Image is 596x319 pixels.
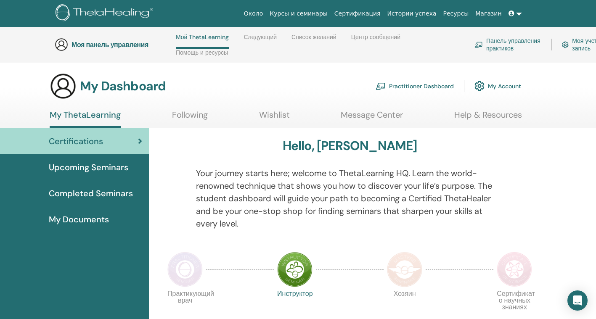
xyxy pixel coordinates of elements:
span: Certifications [49,135,103,148]
span: My Documents [49,213,109,226]
a: Ресурсы [440,6,472,21]
img: logo.png [56,4,156,23]
h3: Моя панель управления [72,41,156,49]
img: Instructor [277,252,313,287]
a: My ThetaLearning [50,110,121,128]
img: chalkboard-teacher.svg [376,82,386,90]
a: Помощь и ресурсы [176,49,228,63]
a: Message Center [341,110,403,126]
a: Следующий [244,34,277,47]
img: cog.svg [474,79,485,93]
font: My Account [488,82,521,90]
img: Practitioner [167,252,203,287]
a: Центр сообщений [351,34,400,47]
a: Истории успеха [384,6,440,21]
h3: My Dashboard [80,79,166,94]
img: Certificate of Science [497,252,532,287]
span: Completed Seminars [49,187,133,200]
a: Help & Resources [454,110,522,126]
img: cog.svg [562,40,569,50]
font: Practitioner Dashboard [389,82,454,90]
a: My Account [474,76,521,95]
a: Панель управления практиков [474,35,541,54]
span: Upcoming Seminars [49,161,128,174]
a: Wishlist [259,110,290,126]
a: Курсы и семинары [266,6,331,21]
a: Около [241,6,267,21]
img: Master [387,252,422,287]
a: Мой ThetaLearning [176,34,229,49]
div: Открыть Интерком Мессенджер [567,290,588,311]
img: generic-user-icon.jpg [55,38,68,51]
a: Сертификация [331,6,384,21]
p: Your journey starts here; welcome to ThetaLearning HQ. Learn the world-renowned technique that sh... [196,167,503,230]
font: Панель управления практиков [486,37,541,52]
h3: Hello, [PERSON_NAME] [283,138,417,153]
a: Магазин [472,6,505,21]
img: generic-user-icon.jpg [50,73,77,100]
img: chalkboard-teacher.svg [474,42,483,48]
a: Practitioner Dashboard [376,76,454,95]
a: Following [172,110,208,126]
a: Список желаний [291,34,336,47]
